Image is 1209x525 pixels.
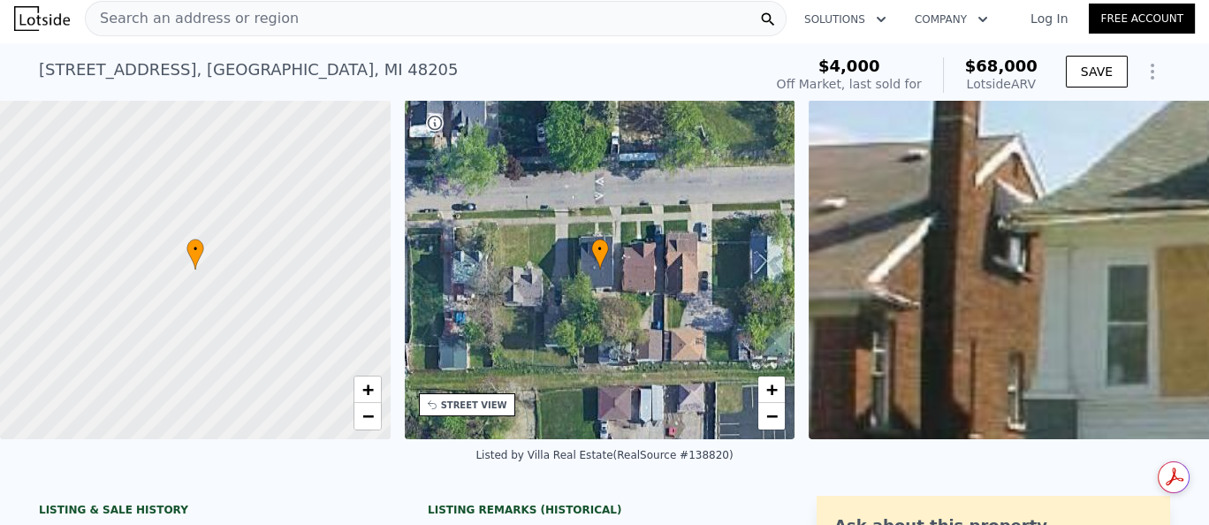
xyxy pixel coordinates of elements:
div: • [591,239,609,270]
button: Solutions [790,4,901,35]
div: Lotside ARV [965,75,1038,93]
button: Show Options [1135,54,1170,89]
span: • [591,241,609,257]
span: + [766,378,778,400]
a: Zoom in [758,377,785,403]
span: • [186,241,204,257]
span: + [361,378,373,400]
span: $4,000 [818,57,879,75]
a: Log In [1009,10,1089,27]
div: STREET VIEW [441,399,507,412]
a: Free Account [1089,4,1195,34]
span: − [766,405,778,427]
div: [STREET_ADDRESS] , [GEOGRAPHIC_DATA] , MI 48205 [39,57,458,82]
span: − [361,405,373,427]
div: Listed by Villa Real Estate (RealSource #138820) [475,449,733,461]
div: • [186,239,204,270]
div: Off Market, last sold for [777,75,922,93]
button: Company [901,4,1002,35]
button: SAVE [1066,56,1128,87]
span: $68,000 [965,57,1038,75]
img: Lotside [14,6,70,31]
span: Search an address or region [86,8,299,29]
div: LISTING & SALE HISTORY [39,503,392,521]
a: Zoom out [354,403,381,430]
a: Zoom in [354,377,381,403]
div: Listing Remarks (Historical) [428,503,781,517]
a: Zoom out [758,403,785,430]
